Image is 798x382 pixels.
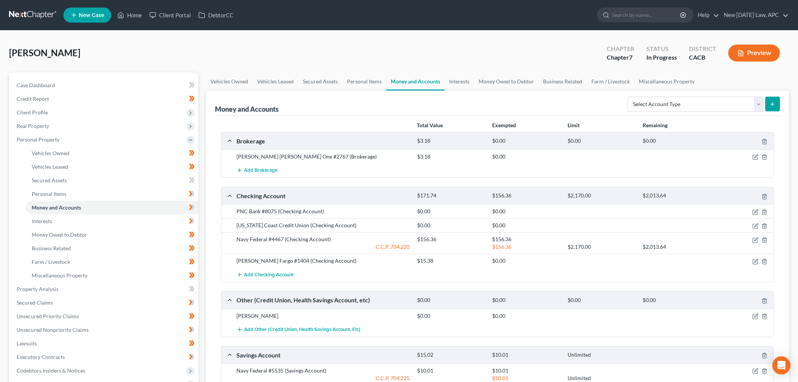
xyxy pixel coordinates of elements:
button: Add Checking Account [236,268,293,282]
div: $0.00 [488,208,563,215]
div: Navy Federal #4467 (Checking Account) [233,236,413,243]
a: Interests [445,72,474,91]
div: $0.00 [488,312,563,320]
div: $10.01 [488,367,563,374]
div: Chapter [607,53,634,62]
button: Add Other (Credit Union, Health Savings Account, etc) [236,323,361,337]
strong: Limit [568,122,580,128]
strong: Exempted [492,122,516,128]
span: 7 [629,54,632,61]
div: $15.38 [413,257,488,265]
div: $156.36 [488,243,563,251]
span: Add Other (Credit Union, Health Savings Account, etc) [244,327,361,333]
div: $3.18 [413,153,488,160]
div: [PERSON_NAME] [PERSON_NAME] One #2767 (Brokerage) [233,153,413,160]
a: Vehicles Owned [206,72,253,91]
a: Help [694,8,719,22]
span: Unsecured Priority Claims [17,313,79,319]
a: Credit Report [11,92,198,106]
div: $10.01 [488,374,563,382]
span: Add Brokerage [244,168,278,174]
div: C.C.P. 704.225 [233,374,413,382]
span: New Case [79,12,104,18]
div: $156.36 [488,236,563,243]
span: Secured Claims [17,299,53,306]
a: Case Dashboard [11,79,198,92]
a: Personal Items [342,72,386,91]
input: Search by name... [612,8,681,22]
span: Unsecured Nonpriority Claims [17,327,89,333]
div: District [689,45,716,53]
a: Miscellaneous Property [26,269,198,282]
div: [PERSON_NAME] Fargo #1404 (Checking Account) [233,257,413,265]
div: $0.00 [413,222,488,229]
span: Money Owed to Debtor [32,231,87,238]
a: Money and Accounts [386,72,445,91]
span: Lawsuits [17,340,37,347]
div: Open Intercom Messenger [772,356,790,374]
span: Money and Accounts [32,204,81,211]
div: $0.00 [639,297,714,304]
div: Savings Account [233,351,413,359]
a: Unsecured Nonpriority Claims [11,323,198,337]
span: Add Checking Account [244,272,293,278]
div: Brokerage [233,137,413,145]
span: Farm / Livestock [32,259,70,265]
div: C.C.P. 704.220 [233,243,413,251]
a: Secured Assets [298,72,342,91]
a: Money Owed to Debtor [26,228,198,242]
div: $0.00 [488,257,563,265]
span: [PERSON_NAME] [9,47,80,58]
a: Vehicles Leased [253,72,298,91]
div: $0.00 [413,208,488,215]
span: Vehicles Leased [32,163,68,170]
a: New [DATE] Law, APC [720,8,789,22]
div: Unlimited [564,374,639,382]
div: $0.00 [488,153,563,160]
a: Secured Claims [11,296,198,310]
a: Farm / Livestock [587,72,634,91]
button: Preview [728,45,780,62]
a: Property Analysis [11,282,198,296]
a: Lawsuits [11,337,198,350]
a: Money and Accounts [26,201,198,214]
span: Client Profile [17,109,48,116]
div: $0.00 [488,222,563,229]
span: Miscellaneous Property [32,272,87,279]
div: $171.74 [413,192,488,199]
div: Chapter [607,45,634,53]
a: Interests [26,214,198,228]
span: Secured Assets [32,177,67,183]
a: Farm / Livestock [26,255,198,269]
div: $2,013.64 [639,243,714,251]
span: Business Related [32,245,71,251]
div: $15.02 [413,351,488,359]
div: CACB [689,53,716,62]
div: $0.00 [488,137,563,145]
div: Checking Account [233,192,413,200]
span: Executory Contracts [17,354,65,360]
span: Credit Report [17,95,49,102]
a: Home [114,8,146,22]
div: [US_STATE] Coast Credit Union (Checking Account) [233,222,413,229]
span: Real Property [17,123,49,129]
span: Personal Property [17,136,60,143]
a: Vehicles Owned [26,146,198,160]
div: $0.00 [413,312,488,320]
div: $2,170.00 [564,192,639,199]
div: $0.00 [413,297,488,304]
a: Business Related [26,242,198,255]
div: Other (Credit Union, Health Savings Account, etc) [233,296,413,304]
div: PNC Bank #8075 (Checking Account) [233,208,413,215]
div: $156.36 [413,236,488,243]
a: Client Portal [146,8,195,22]
span: Vehicles Owned [32,150,69,156]
span: Property Analysis [17,286,58,292]
div: $2,013.64 [639,192,714,199]
div: Money and Accounts [215,105,279,114]
div: In Progress [646,53,677,62]
span: Case Dashboard [17,82,55,88]
div: Unlimited [564,351,639,359]
div: $0.00 [639,137,714,145]
div: Navy Federal #5535 (Savings Account) [233,367,413,374]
